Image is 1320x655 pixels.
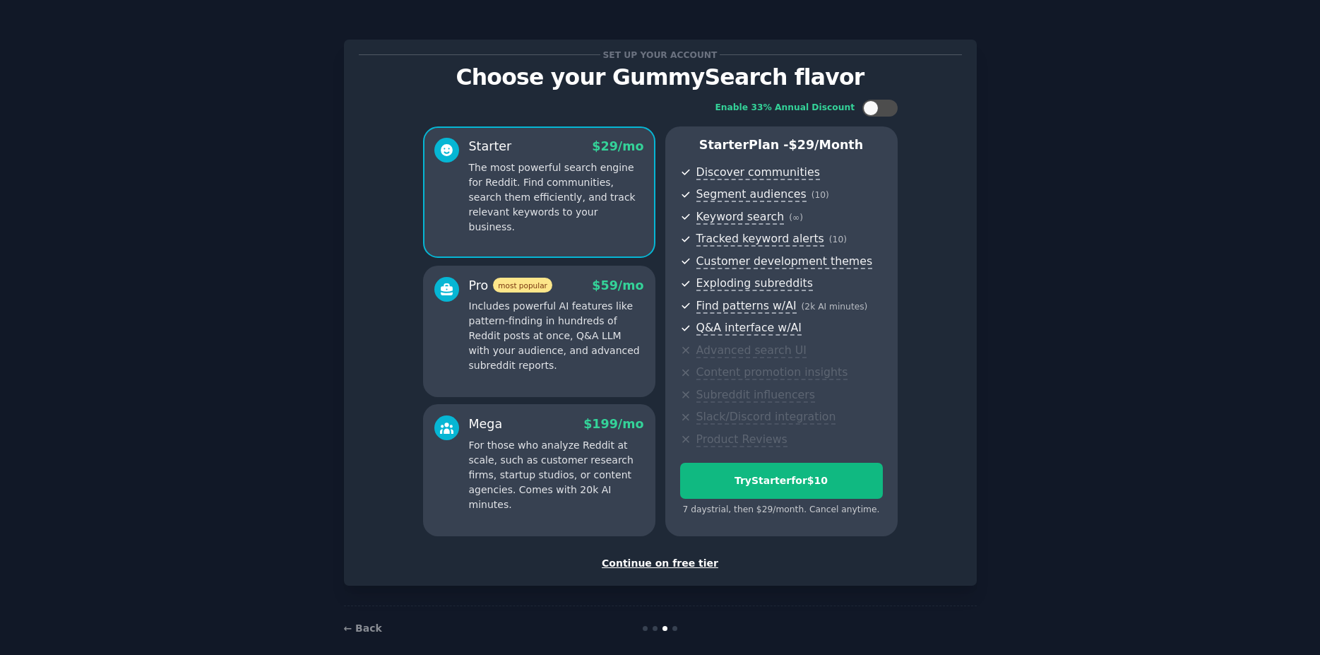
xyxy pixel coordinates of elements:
[469,438,644,512] p: For those who analyze Reddit at scale, such as customer research firms, startup studios, or conte...
[469,160,644,235] p: The most powerful search engine for Reddit. Find communities, search them efficiently, and track ...
[469,277,552,295] div: Pro
[696,165,820,180] span: Discover communities
[696,343,807,358] span: Advanced search UI
[789,138,864,152] span: $ 29 /month
[696,410,836,425] span: Slack/Discord integration
[600,47,720,62] span: Set up your account
[696,210,785,225] span: Keyword search
[696,388,815,403] span: Subreddit influencers
[696,276,813,291] span: Exploding subreddits
[811,190,829,200] span: ( 10 )
[802,302,868,312] span: ( 2k AI minutes )
[696,299,797,314] span: Find patterns w/AI
[344,622,382,634] a: ← Back
[715,102,855,114] div: Enable 33% Annual Discount
[696,254,873,269] span: Customer development themes
[469,415,503,433] div: Mega
[592,139,643,153] span: $ 29 /mo
[681,473,882,488] div: Try Starter for $10
[592,278,643,293] span: $ 59 /mo
[680,136,883,154] p: Starter Plan -
[696,365,848,380] span: Content promotion insights
[680,504,883,517] div: 7 days trial, then $ 29 /month . Cancel anytime.
[829,235,847,244] span: ( 10 )
[469,299,644,373] p: Includes powerful AI features like pattern-finding in hundreds of Reddit posts at once, Q&A LLM w...
[583,417,643,431] span: $ 199 /mo
[359,65,962,90] p: Choose your GummySearch flavor
[680,463,883,499] button: TryStarterfor$10
[359,556,962,571] div: Continue on free tier
[789,213,803,223] span: ( ∞ )
[696,432,787,447] span: Product Reviews
[469,138,512,155] div: Starter
[493,278,552,293] span: most popular
[696,232,824,247] span: Tracked keyword alerts
[696,187,807,202] span: Segment audiences
[696,321,802,336] span: Q&A interface w/AI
